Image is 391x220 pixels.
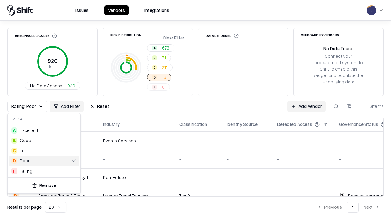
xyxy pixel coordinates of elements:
div: F [11,168,17,174]
div: D [11,158,17,164]
div: Suggestions [8,124,80,177]
div: Rating [8,113,80,124]
button: Remove [10,180,78,191]
span: Good [20,137,31,144]
div: Poor [20,157,30,164]
div: Failing [20,168,32,174]
div: C [11,148,17,154]
span: Fair [20,147,27,154]
div: B [11,137,17,144]
div: A [11,127,17,134]
span: Excellent [20,127,38,134]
